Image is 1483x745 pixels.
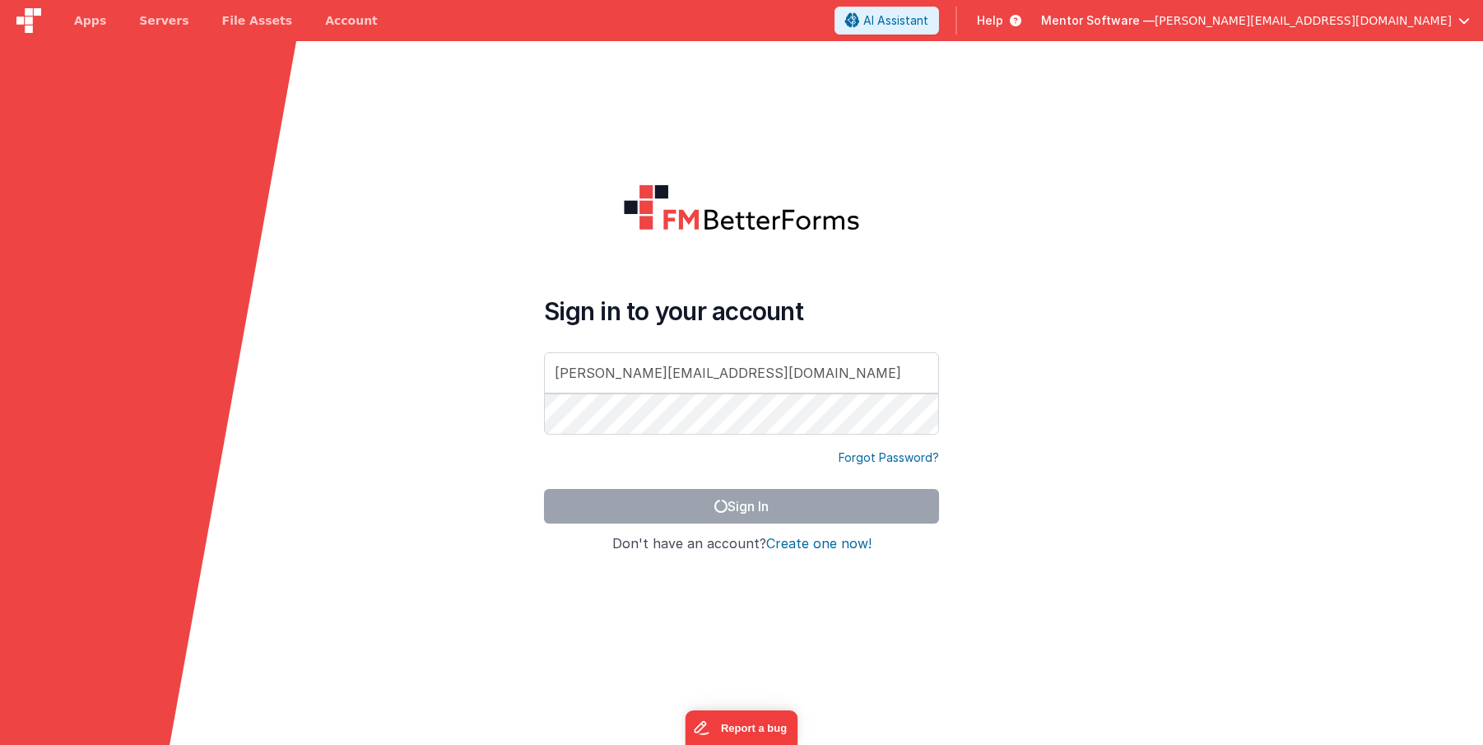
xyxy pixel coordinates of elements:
button: AI Assistant [834,7,939,35]
input: Email Address [544,352,939,393]
span: Servers [139,12,188,29]
span: Mentor Software — [1041,12,1155,29]
iframe: Marker.io feedback button [686,710,798,745]
button: Sign In [544,489,939,524]
span: Apps [74,12,106,29]
span: File Assets [222,12,293,29]
button: Mentor Software — [PERSON_NAME][EMAIL_ADDRESS][DOMAIN_NAME] [1041,12,1470,29]
span: AI Assistant [863,12,928,29]
span: Help [977,12,1003,29]
span: [PERSON_NAME][EMAIL_ADDRESS][DOMAIN_NAME] [1155,12,1452,29]
a: Forgot Password? [839,449,939,466]
h4: Don't have an account? [544,537,939,552]
h4: Sign in to your account [544,296,939,326]
button: Create one now! [766,537,872,552]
